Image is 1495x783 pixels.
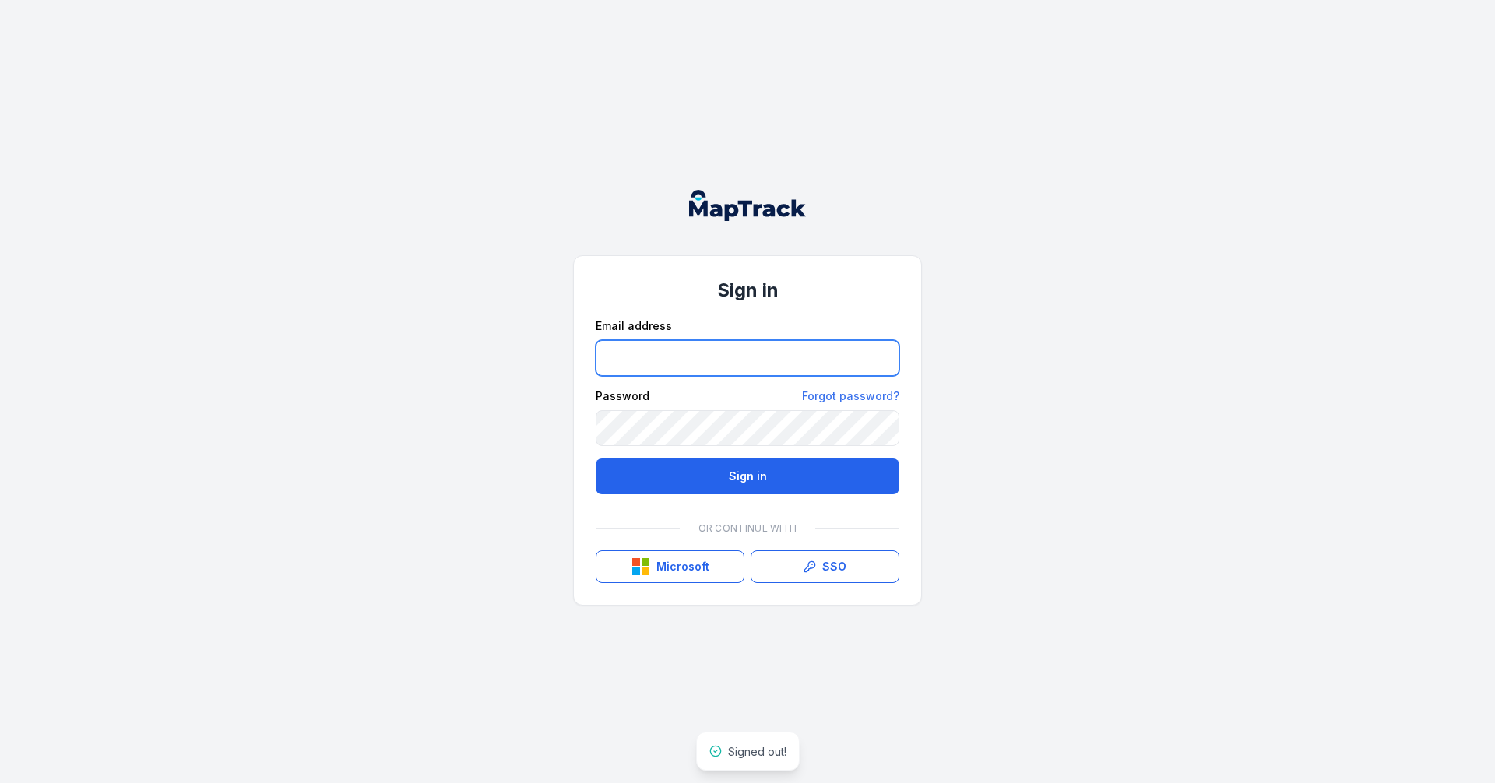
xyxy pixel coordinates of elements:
[596,458,899,494] button: Sign in
[596,513,899,544] div: Or continue with
[751,550,899,583] a: SSO
[596,388,649,404] label: Password
[596,550,744,583] button: Microsoft
[802,388,899,404] a: Forgot password?
[728,745,786,758] span: Signed out!
[664,190,831,221] nav: Global
[596,278,899,303] h1: Sign in
[596,318,672,334] label: Email address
